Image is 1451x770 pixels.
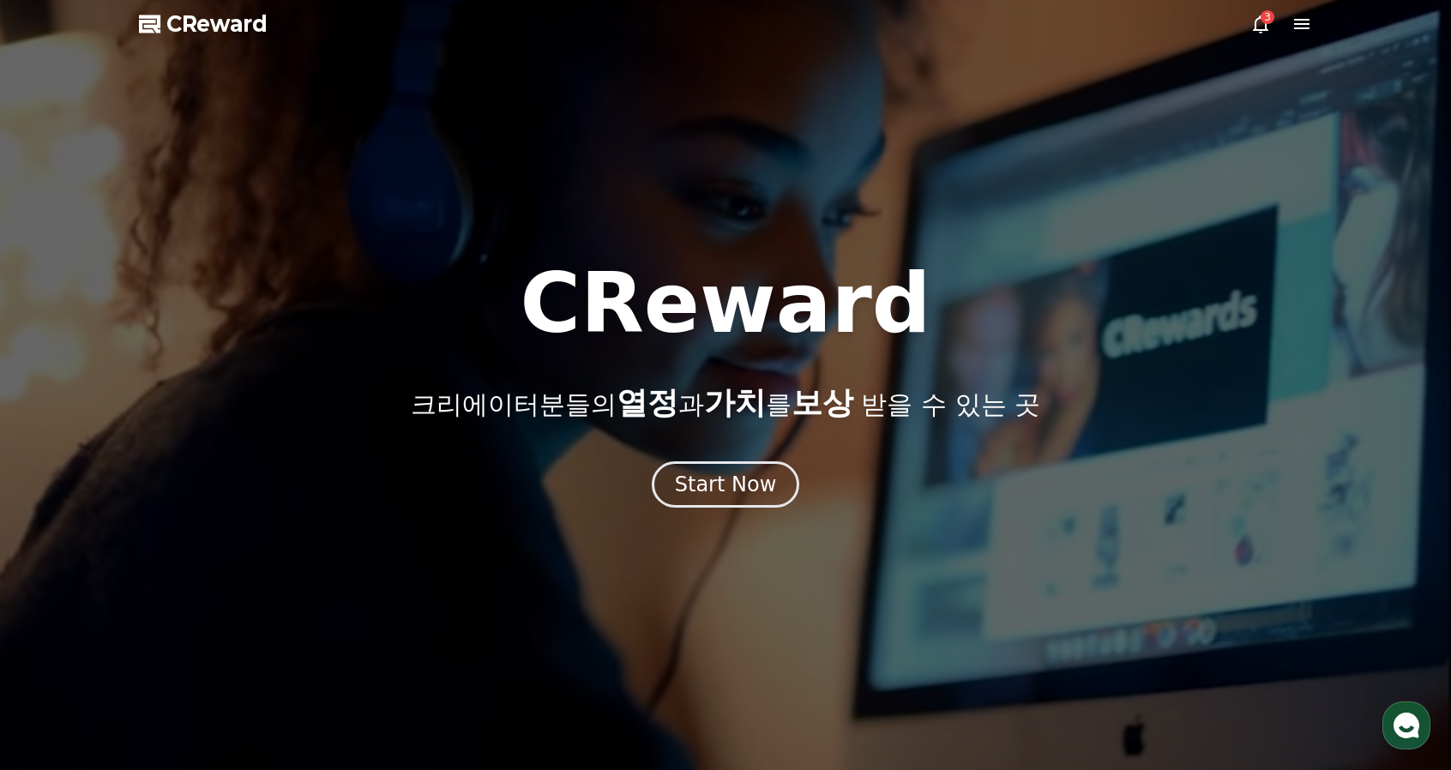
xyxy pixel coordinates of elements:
[704,385,766,420] span: 가치
[166,10,268,38] span: CReward
[221,544,329,587] a: 설정
[1250,14,1271,34] a: 3
[5,544,113,587] a: 홈
[411,386,1040,420] p: 크리에이터분들의 과 를 받을 수 있는 곳
[139,10,268,38] a: CReward
[54,569,64,583] span: 홈
[520,262,930,345] h1: CReward
[265,569,286,583] span: 설정
[652,461,800,508] button: Start Now
[792,385,853,420] span: 보상
[113,544,221,587] a: 대화
[652,478,800,495] a: Start Now
[617,385,678,420] span: 열정
[675,471,777,498] div: Start Now
[1261,10,1274,24] div: 3
[157,570,178,584] span: 대화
